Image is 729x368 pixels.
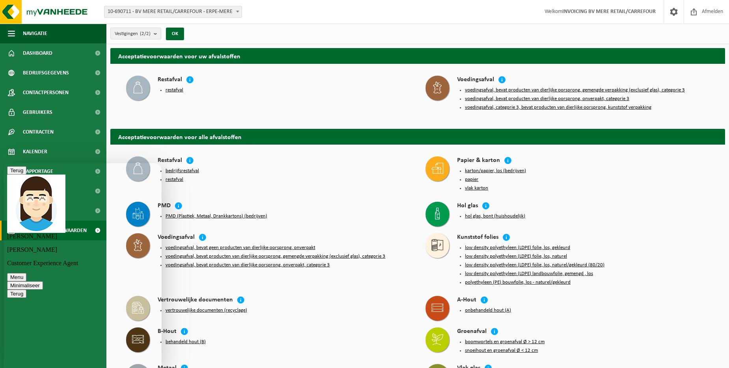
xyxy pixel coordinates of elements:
[166,339,206,345] button: behandeld hout (B)
[23,102,52,122] span: Gebruikers
[104,6,242,18] span: 10-690711 - BV MERE RETAIL/CARREFOUR - ERPE-MERE
[166,28,184,40] button: OK
[158,296,233,305] h4: Vertrouwelijke documenten
[110,48,725,63] h2: Acceptatievoorwaarden voor uw afvalstoffen
[465,348,538,354] button: snoeihout en groenafval Ø < 12 cm
[166,262,330,268] button: voedingsafval, bevat producten van dierlijke oorsprong, onverpakt, categorie 3
[457,233,498,242] h4: Kunststof folies
[465,307,511,314] button: onbehandeld hout (A)
[465,271,593,277] button: low density polyethyleen (LDPE) landbouwfolie, gemengd , los
[158,76,182,85] h4: Restafval
[166,168,199,174] button: bedrijfsrestafval
[457,327,487,336] h4: Groenafval
[457,76,494,85] h4: Voedingsafval
[4,163,162,368] iframe: chat widget
[166,245,315,251] button: voedingsafval, bevat geen producten van dierlijke oorsprong, onverpakt
[158,202,171,211] h4: PMD
[465,96,629,102] button: voedingsafval, bevat producten van dierlijke oorsprong, onverpakt, categorie 3
[104,6,242,17] span: 10-690711 - BV MERE RETAIL/CARREFOUR - ERPE-MERE
[465,177,478,183] button: papier
[465,104,651,111] button: voedingsafval, categorie 3, bevat producten van dierlijke oorsprong, kunststof verpakking
[158,327,177,336] h4: B-Hout
[23,43,52,63] span: Dashboard
[457,156,500,165] h4: Papier & karton
[457,296,476,305] h4: A-Hout
[158,233,195,242] h4: Voedingsafval
[166,253,385,260] button: voedingsafval, bevat producten van dierlijke oorsprong, gemengde verpakking (exclusief glas), cat...
[158,156,182,165] h4: Restafval
[465,245,570,251] button: low density polyethyleen (LDPE) folie, los, gekleurd
[166,87,183,93] button: restafval
[457,202,478,211] h4: Hol glas
[465,213,525,219] button: hol glas, bont (huishoudelijk)
[23,122,54,142] span: Contracten
[465,262,604,268] button: low density polyethyleen (LDPE) folie, los, naturel/gekleurd (80/20)
[110,129,725,144] h2: Acceptatievoorwaarden voor alle afvalstoffen
[166,307,247,314] button: vertrouwelijke documenten (recyclage)
[23,142,47,162] span: Kalender
[140,31,151,36] count: (2/2)
[465,168,526,174] button: karton/papier, los (bedrijven)
[166,213,267,219] button: PMD (Plastiek, Metaal, Drankkartons) (bedrijven)
[465,185,488,191] button: vlak karton
[465,279,571,286] button: polyethyleen (PE) bouwfolie, los - naturel/gekleurd
[23,63,69,83] span: Bedrijfsgegevens
[23,24,47,43] span: Navigatie
[465,87,685,93] button: voedingsafval, bevat producten van dierlijke oorsprong, gemengde verpakking (exclusief glas), cat...
[115,28,151,40] span: Vestigingen
[465,253,567,260] button: low density polyethyleen (LDPE) folie, los, naturel
[23,162,53,181] span: Rapportage
[562,9,656,15] strong: INVOICING BV MERE RETAIL/CARREFOUR
[110,28,161,39] button: Vestigingen(2/2)
[166,177,183,183] button: restafval
[465,339,545,345] button: boomwortels en groenafval Ø > 12 cm
[23,83,69,102] span: Contactpersonen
